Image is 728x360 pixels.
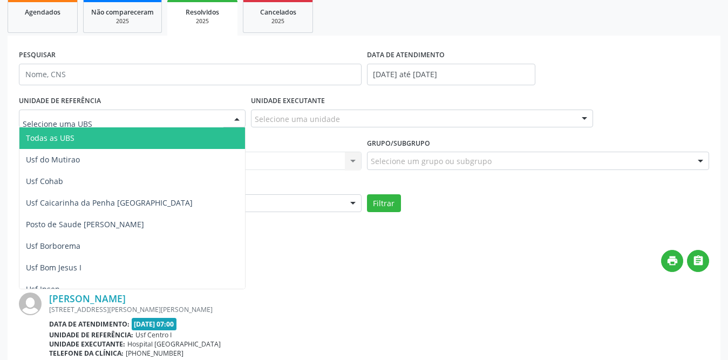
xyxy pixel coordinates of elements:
input: Selecione uma UBS [23,113,223,135]
b: Unidade executante: [49,339,125,349]
div: [STREET_ADDRESS][PERSON_NAME][PERSON_NAME] [49,305,709,314]
label: PESQUISAR [19,47,56,64]
button:  [687,250,709,272]
span: Não compareceram [91,8,154,17]
button: print [661,250,683,272]
span: Usf Caicarinha da Penha [GEOGRAPHIC_DATA] [26,198,193,208]
span: [DATE] 07:00 [132,318,177,330]
input: Selecione um intervalo [367,64,535,85]
span: Usf Centro I [135,330,172,339]
b: Data de atendimento: [49,320,130,329]
i: print [666,255,678,267]
span: Agendados [25,8,60,17]
input: Nome, CNS [19,64,362,85]
span: Selecione um grupo ou subgrupo [371,155,492,167]
span: Resolvidos [186,8,219,17]
b: Telefone da clínica: [49,349,124,358]
span: [PHONE_NUMBER] [126,349,183,358]
span: Todas as UBS [26,133,74,143]
div: 2025 [175,17,230,25]
b: Unidade de referência: [49,330,133,339]
label: DATA DE ATENDIMENTO [367,47,445,64]
span: Cancelados [260,8,296,17]
span: Usf Cohab [26,176,63,186]
span: Posto de Saude [PERSON_NAME] [26,219,144,229]
div: 2025 [91,17,154,25]
span: Usf Borborema [26,241,80,251]
label: UNIDADE EXECUTANTE [251,93,325,110]
label: UNIDADE DE REFERÊNCIA [19,93,101,110]
span: Usf do Mutirao [26,154,80,165]
span: Selecione uma unidade [255,113,340,125]
span: Usf Bom Jesus I [26,262,81,273]
button: Filtrar [367,194,401,213]
label: Grupo/Subgrupo [367,135,430,152]
span: Hospital [GEOGRAPHIC_DATA] [127,339,221,349]
i:  [692,255,704,267]
span: Usf Ipsep [26,284,60,294]
img: img [19,293,42,315]
div: 2025 [251,17,305,25]
a: [PERSON_NAME] [49,293,126,304]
